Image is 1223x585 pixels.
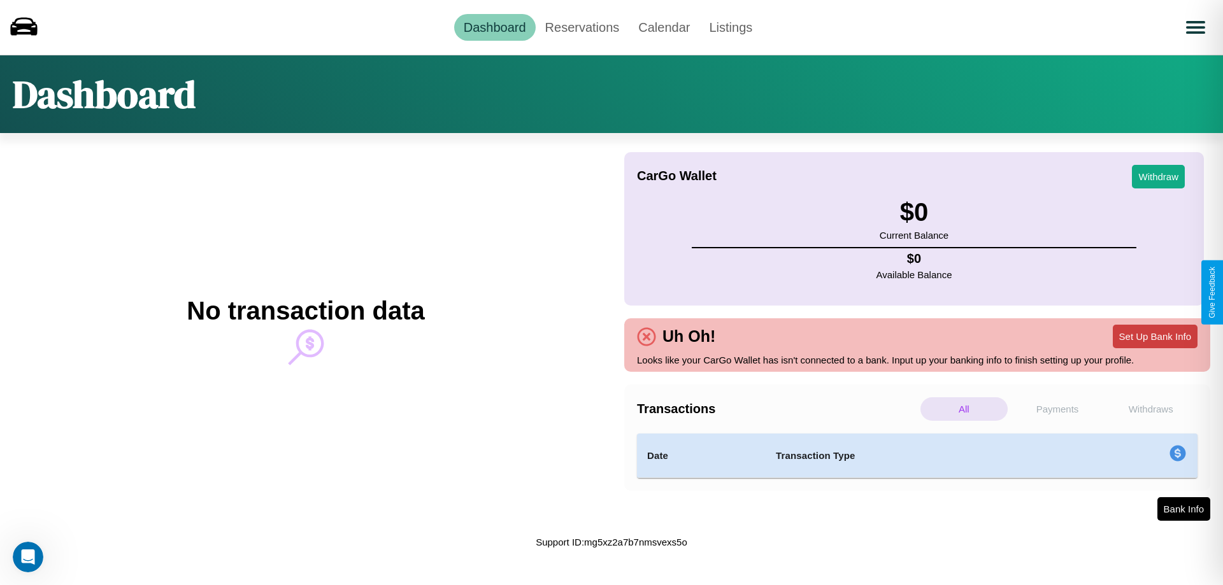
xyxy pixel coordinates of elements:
h4: Transaction Type [776,448,1065,463]
p: Available Balance [876,266,952,283]
h4: Transactions [637,402,917,416]
div: Give Feedback [1208,267,1217,318]
button: Withdraw [1132,165,1185,188]
button: Open menu [1178,10,1213,45]
button: Bank Info [1157,497,1210,521]
p: Support ID: mg5xz2a7b7nmsvexs5o [536,533,687,551]
h4: CarGo Wallet [637,169,717,183]
table: simple table [637,433,1198,478]
a: Reservations [536,14,629,41]
p: All [920,397,1008,421]
p: Withdraws [1107,397,1194,421]
a: Dashboard [454,14,536,41]
h4: Uh Oh! [656,327,722,346]
h3: $ 0 [880,198,948,227]
p: Current Balance [880,227,948,244]
h4: Date [647,448,755,463]
a: Listings [699,14,762,41]
a: Calendar [629,14,699,41]
p: Looks like your CarGo Wallet has isn't connected to a bank. Input up your banking info to finish ... [637,351,1198,369]
h1: Dashboard [13,68,196,120]
h2: No transaction data [187,297,424,325]
h4: $ 0 [876,251,952,266]
button: Set Up Bank Info [1113,325,1198,348]
p: Payments [1014,397,1101,421]
iframe: Intercom live chat [13,542,43,572]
